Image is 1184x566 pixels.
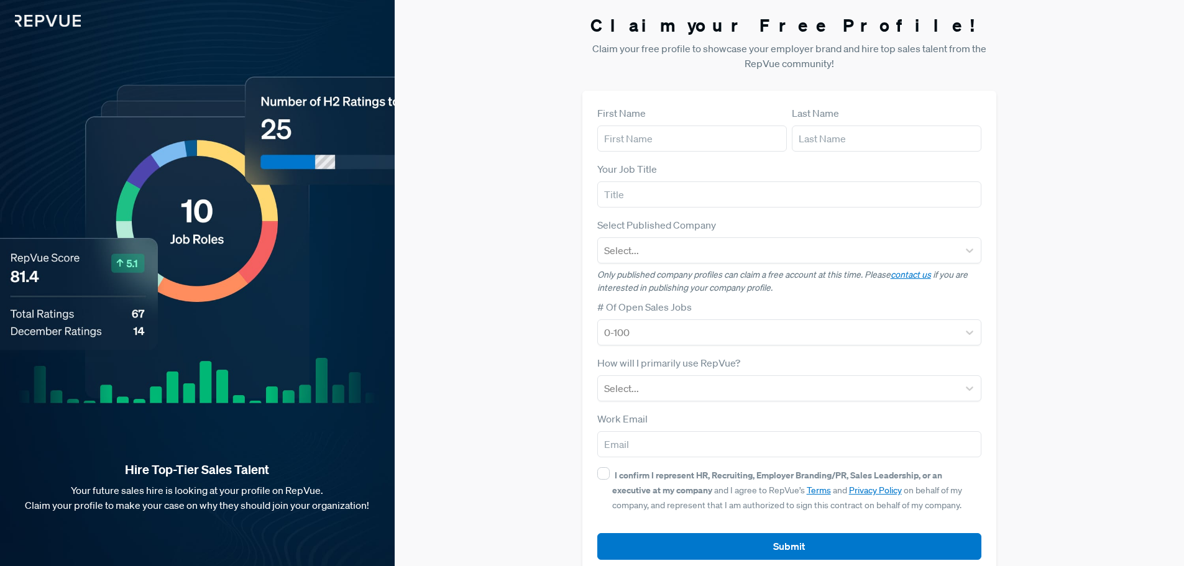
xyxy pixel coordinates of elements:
span: and I agree to RepVue’s and on behalf of my company, and represent that I am authorized to sign t... [612,470,962,511]
a: contact us [891,269,931,280]
p: Your future sales hire is looking at your profile on RepVue. Claim your profile to make your case... [20,483,375,513]
a: Privacy Policy [849,485,902,496]
button: Submit [597,533,982,560]
p: Only published company profiles can claim a free account at this time. Please if you are interest... [597,268,982,294]
h3: Claim your Free Profile! [582,15,997,36]
label: Last Name [792,106,839,121]
input: Title [597,181,982,208]
input: Email [597,431,982,457]
label: Work Email [597,411,648,426]
label: How will I primarily use RepVue? [597,355,740,370]
label: Your Job Title [597,162,657,176]
strong: I confirm I represent HR, Recruiting, Employer Branding/PR, Sales Leadership, or an executive at ... [612,469,942,496]
input: Last Name [792,126,981,152]
p: Claim your free profile to showcase your employer brand and hire top sales talent from the RepVue... [582,41,997,71]
label: # Of Open Sales Jobs [597,299,692,314]
a: Terms [807,485,831,496]
label: Select Published Company [597,217,716,232]
strong: Hire Top-Tier Sales Talent [20,462,375,478]
input: First Name [597,126,787,152]
label: First Name [597,106,646,121]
